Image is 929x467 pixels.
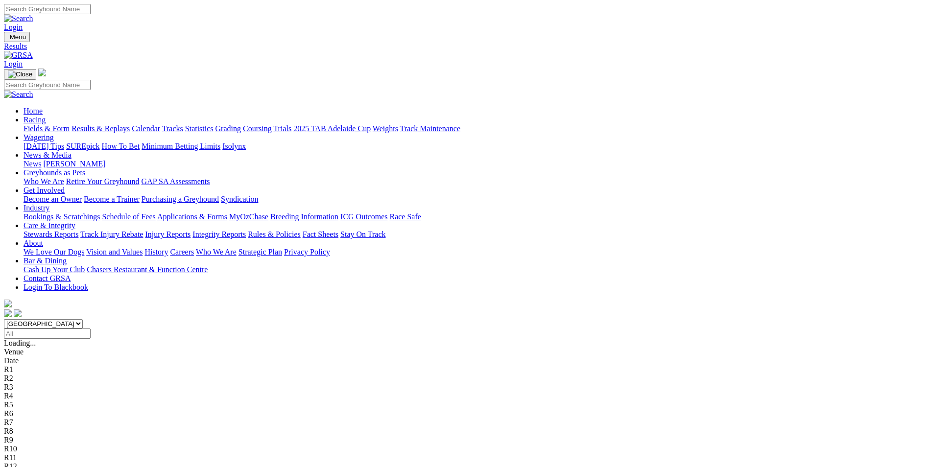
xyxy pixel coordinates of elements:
a: We Love Our Dogs [24,248,84,256]
a: Cash Up Your Club [24,265,85,274]
div: Greyhounds as Pets [24,177,925,186]
a: Fields & Form [24,124,70,133]
a: Trials [273,124,291,133]
div: About [24,248,925,257]
a: Who We Are [196,248,237,256]
a: Results [4,42,925,51]
div: R4 [4,392,925,400]
a: News & Media [24,151,71,159]
a: Bookings & Scratchings [24,212,100,221]
a: Injury Reports [145,230,191,238]
a: Tracks [162,124,183,133]
a: Calendar [132,124,160,133]
div: Care & Integrity [24,230,925,239]
img: Search [4,90,33,99]
a: Privacy Policy [284,248,330,256]
div: Get Involved [24,195,925,204]
div: R1 [4,365,925,374]
div: R11 [4,453,925,462]
a: News [24,160,41,168]
a: 2025 TAB Adelaide Cup [293,124,371,133]
div: R8 [4,427,925,436]
div: R2 [4,374,925,383]
a: MyOzChase [229,212,268,221]
a: Schedule of Fees [102,212,155,221]
a: Minimum Betting Limits [142,142,220,150]
div: Racing [24,124,925,133]
a: Syndication [221,195,258,203]
a: Industry [24,204,49,212]
div: News & Media [24,160,925,168]
a: Integrity Reports [192,230,246,238]
a: Weights [373,124,398,133]
a: About [24,239,43,247]
a: Chasers Restaurant & Function Centre [87,265,208,274]
img: Search [4,14,33,23]
button: Toggle navigation [4,32,30,42]
div: R7 [4,418,925,427]
a: Purchasing a Greyhound [142,195,219,203]
img: logo-grsa-white.png [4,300,12,307]
img: logo-grsa-white.png [38,69,46,76]
a: [PERSON_NAME] [43,160,105,168]
a: Who We Are [24,177,64,186]
a: SUREpick [66,142,99,150]
img: twitter.svg [14,309,22,317]
a: Race Safe [389,212,421,221]
a: Strategic Plan [238,248,282,256]
img: facebook.svg [4,309,12,317]
a: Become a Trainer [84,195,140,203]
a: Rules & Policies [248,230,301,238]
div: R6 [4,409,925,418]
div: R3 [4,383,925,392]
a: Get Involved [24,186,65,194]
a: Careers [170,248,194,256]
a: Statistics [185,124,214,133]
a: Vision and Values [86,248,143,256]
a: Stewards Reports [24,230,78,238]
a: Become an Owner [24,195,82,203]
a: Track Maintenance [400,124,460,133]
a: Retire Your Greyhound [66,177,140,186]
a: Login To Blackbook [24,283,88,291]
span: Menu [10,33,26,41]
a: Bar & Dining [24,257,67,265]
a: How To Bet [102,142,140,150]
a: Racing [24,116,46,124]
a: History [144,248,168,256]
a: Fact Sheets [303,230,338,238]
a: Stay On Track [340,230,385,238]
a: [DATE] Tips [24,142,64,150]
button: Toggle navigation [4,69,36,80]
a: Grading [215,124,241,133]
a: ICG Outcomes [340,212,387,221]
div: Date [4,356,925,365]
a: Coursing [243,124,272,133]
a: GAP SA Assessments [142,177,210,186]
a: Track Injury Rebate [80,230,143,238]
a: Login [4,60,23,68]
div: R9 [4,436,925,444]
div: R5 [4,400,925,409]
div: Venue [4,348,925,356]
a: Isolynx [222,142,246,150]
a: Greyhounds as Pets [24,168,85,177]
span: Loading... [4,339,36,347]
a: Results & Replays [71,124,130,133]
a: Wagering [24,133,54,141]
a: Care & Integrity [24,221,75,230]
div: Industry [24,212,925,221]
div: Bar & Dining [24,265,925,274]
a: Home [24,107,43,115]
input: Select date [4,328,91,339]
div: Wagering [24,142,925,151]
div: R10 [4,444,925,453]
a: Applications & Forms [157,212,227,221]
a: Contact GRSA [24,274,71,282]
input: Search [4,4,91,14]
a: Login [4,23,23,31]
img: GRSA [4,51,33,60]
img: Close [8,70,32,78]
a: Breeding Information [270,212,338,221]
